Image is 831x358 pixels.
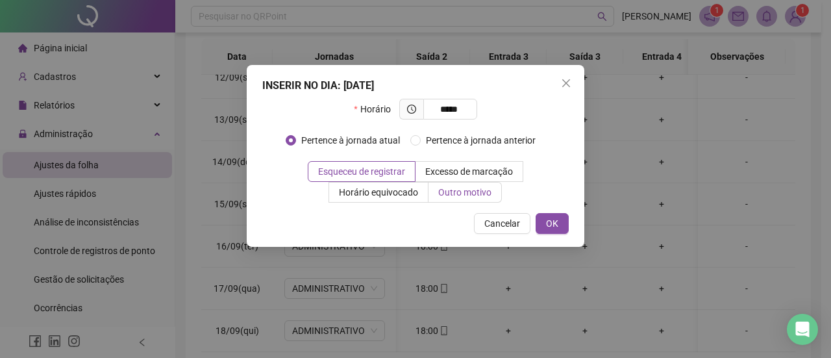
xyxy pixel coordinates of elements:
[262,78,569,94] div: INSERIR NO DIA : [DATE]
[425,166,513,177] span: Excesso de marcação
[339,187,418,198] span: Horário equivocado
[296,133,405,147] span: Pertence à jornada atual
[556,73,577,94] button: Close
[438,187,491,198] span: Outro motivo
[421,133,541,147] span: Pertence à jornada anterior
[354,99,399,120] label: Horário
[561,78,571,88] span: close
[474,213,530,234] button: Cancelar
[787,314,818,345] div: Open Intercom Messenger
[536,213,569,234] button: OK
[407,105,416,114] span: clock-circle
[318,166,405,177] span: Esqueceu de registrar
[546,216,558,231] span: OK
[484,216,520,231] span: Cancelar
